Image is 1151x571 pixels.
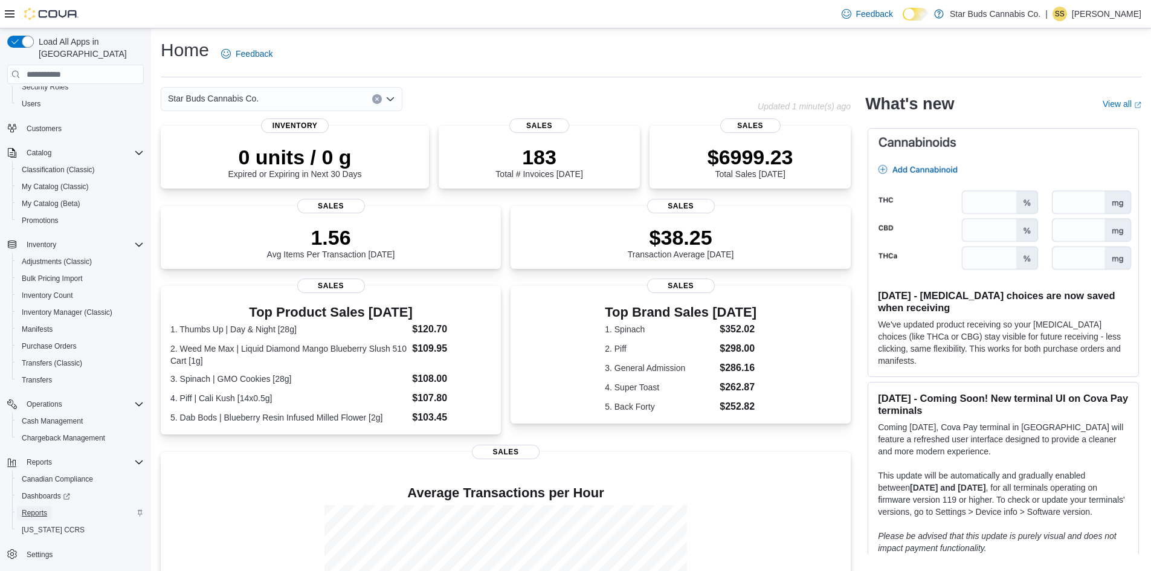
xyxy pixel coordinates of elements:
[22,455,57,469] button: Reports
[22,324,53,334] span: Manifests
[1134,102,1141,109] svg: External link
[2,396,149,413] button: Operations
[17,356,144,370] span: Transfers (Classic)
[605,323,715,335] dt: 1. Spinach
[1053,7,1067,21] div: Sophia Schwertl
[12,338,149,355] button: Purchase Orders
[1045,7,1048,21] p: |
[17,288,144,303] span: Inventory Count
[297,199,365,213] span: Sales
[17,356,87,370] a: Transfers (Classic)
[12,430,149,447] button: Chargeback Management
[878,392,1129,416] h3: [DATE] - Coming Soon! New terminal UI on Cova Pay terminals
[170,323,407,335] dt: 1. Thumbs Up | Day & Night [28g]
[267,225,395,250] p: 1.56
[22,121,144,136] span: Customers
[605,343,715,355] dt: 2. Piff
[161,38,209,62] h1: Home
[22,508,47,518] span: Reports
[27,124,62,134] span: Customers
[2,144,149,161] button: Catalog
[22,146,144,160] span: Catalog
[27,399,62,409] span: Operations
[509,118,570,133] span: Sales
[605,362,715,374] dt: 3. General Admission
[12,471,149,488] button: Canadian Compliance
[17,213,144,228] span: Promotions
[22,547,57,562] a: Settings
[12,488,149,505] a: Dashboards
[22,341,77,351] span: Purchase Orders
[2,454,149,471] button: Reports
[22,416,83,426] span: Cash Management
[22,274,83,283] span: Bulk Pricing Import
[720,341,756,356] dd: $298.00
[472,445,540,459] span: Sales
[17,322,144,337] span: Manifests
[720,118,781,133] span: Sales
[22,455,144,469] span: Reports
[708,145,793,179] div: Total Sales [DATE]
[708,145,793,169] p: $6999.23
[12,161,149,178] button: Classification (Classic)
[17,271,144,286] span: Bulk Pricing Import
[22,182,89,192] span: My Catalog (Classic)
[22,358,82,368] span: Transfers (Classic)
[170,343,407,367] dt: 2. Weed Me Max | Liquid Diamond Mango Blueberry Slush 510 Cart [1g]
[856,8,893,20] span: Feedback
[605,401,715,413] dt: 5. Back Forty
[216,42,277,66] a: Feedback
[17,179,144,194] span: My Catalog (Classic)
[12,413,149,430] button: Cash Management
[412,372,491,386] dd: $108.00
[17,523,89,537] a: [US_STATE] CCRS
[17,506,52,520] a: Reports
[22,257,92,266] span: Adjustments (Classic)
[297,279,365,293] span: Sales
[412,410,491,425] dd: $103.45
[12,372,149,389] button: Transfers
[720,322,756,337] dd: $352.02
[2,120,149,137] button: Customers
[22,491,70,501] span: Dashboards
[12,270,149,287] button: Bulk Pricing Import
[22,547,144,562] span: Settings
[720,399,756,414] dd: $252.82
[878,289,1129,314] h3: [DATE] - [MEDICAL_DATA] choices are now saved when receiving
[22,199,80,208] span: My Catalog (Beta)
[385,94,395,104] button: Open list of options
[22,237,144,252] span: Inventory
[17,472,144,486] span: Canadian Compliance
[27,550,53,560] span: Settings
[22,308,112,317] span: Inventory Manager (Classic)
[261,118,329,133] span: Inventory
[910,483,985,492] strong: [DATE] and [DATE]
[628,225,734,250] p: $38.25
[17,213,63,228] a: Promotions
[950,7,1040,21] p: Star Buds Cannabis Co.
[22,397,144,411] span: Operations
[34,36,144,60] span: Load All Apps in [GEOGRAPHIC_DATA]
[17,489,75,503] a: Dashboards
[170,392,407,404] dt: 4. Piff | Cali Kush [14x0.5g]
[17,339,144,353] span: Purchase Orders
[22,146,56,160] button: Catalog
[17,489,144,503] span: Dashboards
[27,148,51,158] span: Catalog
[412,322,491,337] dd: $120.70
[17,97,45,111] a: Users
[228,145,362,169] p: 0 units / 0 g
[495,145,582,169] p: 183
[17,305,144,320] span: Inventory Manager (Classic)
[22,433,105,443] span: Chargeback Management
[2,236,149,253] button: Inventory
[22,237,61,252] button: Inventory
[1055,7,1065,21] span: SS
[647,279,715,293] span: Sales
[170,411,407,424] dt: 5. Dab Bods | Blueberry Resin Infused Milled Flower [2g]
[837,2,898,26] a: Feedback
[17,196,144,211] span: My Catalog (Beta)
[17,97,144,111] span: Users
[22,82,68,92] span: Security Roles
